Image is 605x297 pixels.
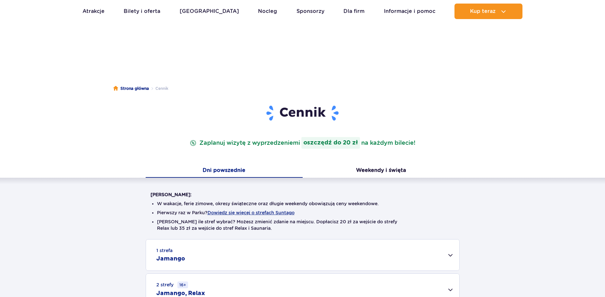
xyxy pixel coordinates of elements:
button: Weekendy i święta [303,164,460,178]
li: [PERSON_NAME] ile stref wybrać? Możesz zmienić zdanie na miejscu. Dopłacisz 20 zł za wejście do s... [157,218,448,231]
a: Sponsorzy [297,4,324,19]
a: Bilety i oferta [124,4,160,19]
li: Pierwszy raz w Parku? [157,209,448,216]
button: Dni powszednie [146,164,303,178]
a: Atrakcje [83,4,105,19]
strong: oszczędź do 20 zł [301,137,360,149]
h1: Cennik [151,105,455,122]
a: Nocleg [258,4,277,19]
strong: [PERSON_NAME]: [151,192,192,197]
li: W wakacje, ferie zimowe, okresy świąteczne oraz długie weekendy obowiązują ceny weekendowe. [157,200,448,207]
a: Strona główna [113,85,149,92]
a: [GEOGRAPHIC_DATA] [180,4,239,19]
span: Kup teraz [470,8,496,14]
li: Cennik [149,85,168,92]
a: Informacje i pomoc [384,4,435,19]
p: Zaplanuj wizytę z wyprzedzeniem na każdym bilecie! [188,137,417,149]
small: 2 strefy [156,281,188,288]
h2: Jamango [156,255,185,263]
small: 1 strefa [156,247,173,254]
button: Kup teraz [454,4,522,19]
button: Dowiedz się więcej o strefach Suntago [207,210,295,215]
small: 16+ [177,281,188,288]
a: Dla firm [343,4,364,19]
